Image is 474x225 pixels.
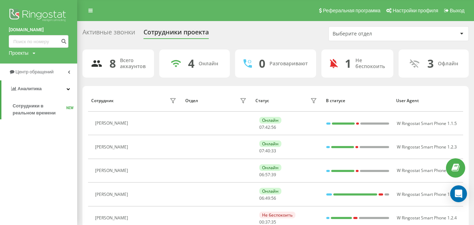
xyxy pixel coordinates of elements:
span: Настройки профиля [393,8,438,13]
div: [PERSON_NAME] [95,192,130,197]
span: 06 [259,195,264,201]
span: W Ringostat Smart Phone 1.2.3 [397,144,457,150]
div: Онлайн [199,61,218,67]
div: : : [259,196,276,201]
input: Поиск по номеру [9,35,68,48]
span: W Ringostat Smart Phone 1.2.3 [397,191,457,197]
div: Онлайн [259,164,281,171]
div: : : [259,220,276,225]
div: В статусе [326,98,390,103]
div: Open Intercom Messenger [450,185,467,202]
span: 42 [265,124,270,130]
div: Онлайн [259,140,281,147]
span: W Ringostat Smart Phone 1.1.6 [397,167,457,173]
div: [PERSON_NAME] [95,145,130,150]
div: Онлайн [259,117,281,124]
span: 35 [271,219,276,225]
div: : : [259,148,276,153]
span: Выход [450,8,465,13]
span: W Ringostat Smart Phone 1.2.4 [397,215,457,221]
span: 37 [265,219,270,225]
span: 07 [259,124,264,130]
span: 56 [271,124,276,130]
div: Не беспокоить [355,58,385,70]
span: Центр обращений [15,69,54,74]
span: Реферальная программа [323,8,380,13]
div: Выберите отдел [333,31,416,37]
div: Онлайн [259,188,281,194]
span: 57 [265,172,270,178]
span: 07 [259,148,264,154]
a: Аналитика [1,80,77,97]
a: Сотрудники в реальном времениNEW [13,100,77,119]
span: 00 [259,219,264,225]
span: 39 [271,172,276,178]
div: Сотрудники проекта [143,28,209,39]
span: 40 [265,148,270,154]
span: Сотрудники в реальном времени [13,102,66,117]
div: 1 [345,57,351,70]
div: 0 [259,57,265,70]
div: [PERSON_NAME] [95,121,130,126]
div: : : [259,125,276,130]
span: Аналитика [18,86,42,91]
div: : : [259,172,276,177]
div: [PERSON_NAME] [95,216,130,220]
div: [PERSON_NAME] [95,168,130,173]
div: Разговаривают [269,61,308,67]
span: 56 [271,195,276,201]
span: 06 [259,172,264,178]
div: Не беспокоить [259,212,295,218]
div: Всего аккаунтов [120,58,146,70]
div: Активные звонки [82,28,135,39]
div: User Agent [396,98,460,103]
div: Отдел [185,98,198,103]
div: 4 [188,57,194,70]
span: 33 [271,148,276,154]
img: Ringostat logo [9,7,68,25]
div: 8 [109,57,116,70]
a: [DOMAIN_NAME] [9,26,68,33]
span: W Ringostat Smart Phone 1.1.5 [397,120,457,126]
div: Сотрудник [91,98,114,103]
div: Проекты [9,49,28,57]
div: Статус [255,98,269,103]
div: Офлайн [438,61,458,67]
div: 3 [427,57,434,70]
span: 49 [265,195,270,201]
